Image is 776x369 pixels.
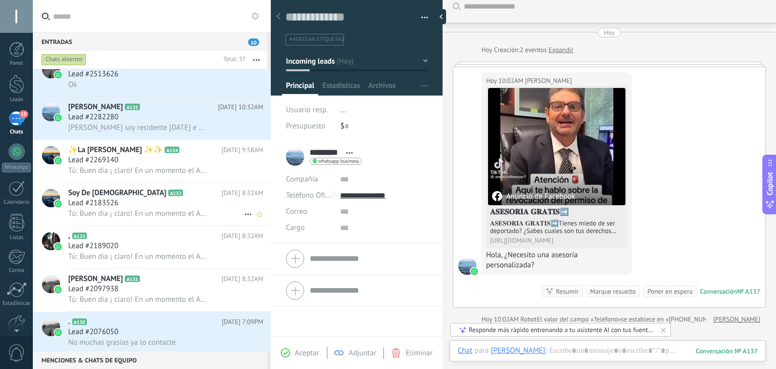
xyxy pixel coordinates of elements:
[19,110,28,118] span: 10
[481,45,573,55] div: Creación:
[68,284,118,294] span: Lead #2097938
[545,346,547,356] span: :
[68,327,118,337] span: Lead #2076050
[218,102,263,112] span: [DATE] 10:32AM
[68,338,176,347] span: No muchas grasias ya lo contacte
[33,183,271,225] a: avatariconSoy De [DEMOGRAPHIC_DATA]A132[DATE] 8:32AMLead #2183526Tú: Buen dia ¡ claro! En un mome...
[68,209,208,218] span: Tú: Buen dia ¡ claro! En un momento el Abogado se comunicara contigo, para darte tu asesoría pers...
[125,275,139,282] span: A131
[33,351,267,369] div: Menciones & Chats de equipo
[604,28,615,37] div: Hoy
[2,267,31,274] div: Correo
[341,118,428,134] div: $
[55,200,62,207] img: icon
[219,55,246,65] div: Total: 37
[55,286,62,293] img: icon
[318,159,359,164] span: whatsapp business
[590,287,636,296] div: Marque resuelto
[286,188,332,204] button: Teléfono Oficina
[33,312,271,354] a: avataricon.A130[DATE] 7:09PMLead #2076050No muchas grasias ya lo contacte
[41,54,86,66] div: Chats abiertos
[549,45,573,55] a: Expandir
[2,97,31,103] div: Leads
[556,287,578,296] div: Resumir
[520,45,547,55] span: 2 eventos
[68,241,118,251] span: Lead #2189020
[68,102,123,112] span: [PERSON_NAME]
[289,36,344,43] span: #agregar etiquetas
[72,318,87,325] span: A130
[55,329,62,336] img: icon
[68,80,77,89] span: Ok
[55,71,62,78] img: icon
[481,314,520,325] div: Hoy 10:02AM
[286,224,305,232] span: Cargo
[2,60,31,67] div: Panel
[520,315,537,324] span: Robot
[286,204,307,220] button: Correo
[2,163,31,172] div: WhatsApp
[2,129,31,135] div: Chats
[222,188,263,198] span: [DATE] 8:32AM
[481,45,494,55] div: Hoy
[696,347,758,355] div: 137
[490,219,623,235] div: 𝐀𝐒𝐄𝐒𝐎𝐑𝐈𝐀 𝐆𝐑𝐀𝐓𝐈𝐒➡️Tienes miedo de ser deportado? ¿Sabes cuales son tus derechos como inmigrante? P...
[68,188,166,198] span: Soy De [DEMOGRAPHIC_DATA]
[490,237,623,244] div: [URL][DOMAIN_NAME]
[471,268,478,275] img: waba.svg
[286,81,314,96] span: Principal
[286,191,338,200] span: Teléfono Oficina
[647,287,692,296] div: Poner en espera
[700,287,737,296] div: Conversación
[537,314,621,325] span: El valor del campo «Teléfono»
[33,54,271,97] a: avataricon[PERSON_NAME][DATE] 12:28PMLead #2513626Ok
[165,147,179,153] span: A134
[2,300,31,307] div: Estadísticas
[68,145,163,155] span: ✨️La [PERSON_NAME] ✨️✨️
[55,157,62,164] img: icon
[436,9,446,24] div: Ocultar
[33,97,271,140] a: avataricon[PERSON_NAME]A135[DATE] 10:32AMLead #2282280[PERSON_NAME] soy residente [DATE] e enviad...
[486,250,627,270] div: Hola, ¿Necesito una asesoría personalizada?
[492,191,575,201] div: Anuncio de Facebook
[474,346,489,356] span: para
[349,348,376,358] span: Adjuntar
[72,233,87,239] span: A133
[286,121,325,131] span: Presupuesto
[68,317,70,327] span: .
[125,104,139,110] span: A135
[33,226,271,268] a: avataricon,A133[DATE] 8:32AMLead #2189020Tú: Buen dia ¡ claro! En un momento el Abogado se comuni...
[68,123,208,132] span: [PERSON_NAME] soy residente [DATE] e enviado 2 veces la mocion para que me cierren el.caso y nada...
[68,166,208,175] span: Tú: Buen dia ¡ claro! En un momento el Abogado se comunicara contigo, para darte tu asesoría pers...
[765,172,775,196] span: Copilot
[368,81,396,96] span: Archivos
[286,102,333,118] div: Usuario resp.
[222,317,263,327] span: [DATE] 7:09PM
[713,314,760,325] a: [PERSON_NAME]
[406,348,432,358] span: Eliminar
[286,207,307,216] span: Correo
[2,199,31,206] div: Calendario
[322,81,360,96] span: Estadísticas
[68,198,118,208] span: Lead #2183526
[486,76,525,86] div: Hoy 10:02AM
[341,105,347,115] span: ...
[33,140,271,182] a: avataricon✨️La [PERSON_NAME] ✨️✨️A134[DATE] 9:58AMLead #2269140Tú: Buen dia ¡ claro! En un moment...
[55,114,62,121] img: icon
[621,314,724,325] span: se establece en «[PHONE_NUMBER]»
[286,105,328,115] span: Usuario resp.
[737,287,760,296] div: № A137
[168,190,183,196] span: A132
[525,76,572,86] span: Toño Celi
[248,38,259,46] span: 10
[222,274,263,284] span: [DATE] 8:32AM
[2,235,31,241] div: Listas
[286,118,333,134] div: Presupuesto
[68,69,118,79] span: Lead #2513626
[295,348,319,358] span: Aceptar
[286,171,332,188] div: Compañía
[68,295,208,304] span: Tú: Buen dia ¡ claro! En un momento el Abogado se comunicara contigo, para darte tu asesoría pers...
[55,243,62,250] img: icon
[33,269,271,311] a: avataricon[PERSON_NAME]A131[DATE] 8:32AMLead #2097938Tú: Buen dia ¡ claro! En un momento el Aboga...
[68,155,118,165] span: Lead #2269140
